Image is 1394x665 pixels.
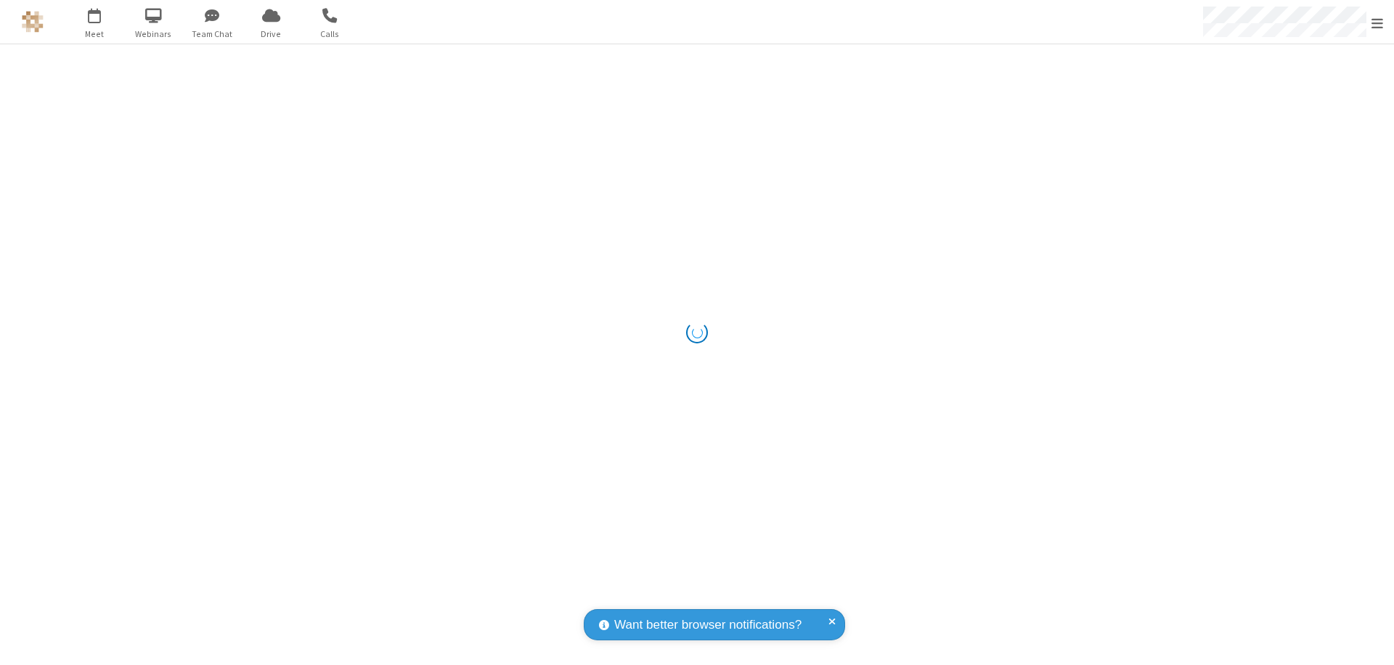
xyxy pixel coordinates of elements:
[126,28,181,41] span: Webinars
[68,28,122,41] span: Meet
[303,28,357,41] span: Calls
[185,28,240,41] span: Team Chat
[614,616,802,635] span: Want better browser notifications?
[22,11,44,33] img: QA Selenium DO NOT DELETE OR CHANGE
[244,28,298,41] span: Drive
